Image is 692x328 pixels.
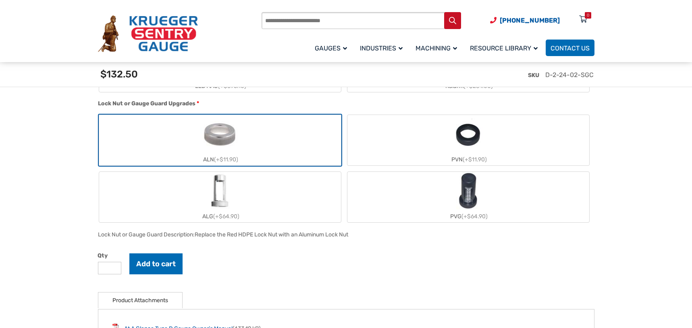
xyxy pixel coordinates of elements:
span: Lock Nut or Gauge Guard Description: [98,231,195,238]
input: Product quantity [98,262,121,274]
label: PVG [347,172,589,222]
div: PVN [347,154,589,165]
div: ALN [99,154,341,165]
div: 0 [587,12,589,19]
span: [PHONE_NUMBER] [500,17,560,24]
button: Add to cart [129,253,183,274]
abbr: required [197,99,199,108]
a: Phone Number (920) 434-8860 [490,15,560,25]
span: (+$64.90) [461,213,488,220]
a: Machining [411,38,465,57]
a: Product Attachments [112,292,168,308]
span: D-2-24-02-SGC [545,71,594,79]
img: Krueger Sentry Gauge [98,15,198,52]
span: (+$11.90) [214,156,238,163]
label: ALN [99,115,341,165]
a: Industries [355,38,411,57]
a: Resource Library [465,38,546,57]
span: Contact Us [551,44,590,52]
span: Industries [360,44,403,52]
div: PVG [347,211,589,222]
span: (+$64.90) [213,213,239,220]
span: (+$11.90) [463,156,487,163]
div: ALG [99,211,341,222]
label: PVN [347,115,589,165]
span: Lock Nut or Gauge Guard Upgrades [98,100,195,107]
span: Machining [416,44,457,52]
span: Resource Library [470,44,538,52]
label: ALG [99,172,341,222]
div: Replace the Red HDPE Lock Nut with an Aluminum Lock Nut [195,231,348,238]
a: Gauges [310,38,355,57]
span: SKU [528,72,539,79]
span: Gauges [315,44,347,52]
a: Contact Us [546,40,594,56]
